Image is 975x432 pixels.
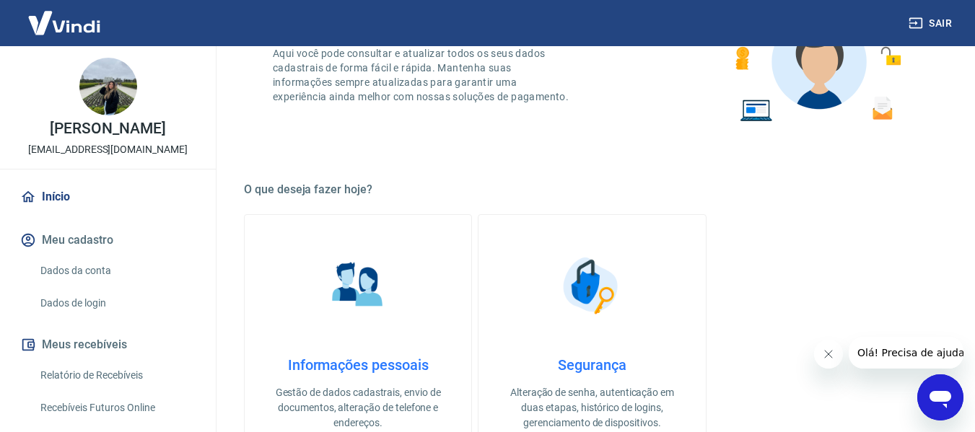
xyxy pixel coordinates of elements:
a: Início [17,181,198,213]
iframe: Fechar mensagem [814,340,843,369]
h4: Segurança [502,356,682,374]
h4: Informações pessoais [268,356,448,374]
h5: O que deseja fazer hoje? [244,182,940,197]
a: Dados de login [35,288,198,318]
p: [PERSON_NAME] [50,121,165,136]
button: Meus recebíveis [17,329,198,361]
img: Segurança [556,250,628,322]
p: Aqui você pode consultar e atualizar todos os seus dados cadastrais de forma fácil e rápida. Mant... [273,46,572,104]
a: Relatório de Recebíveis [35,361,198,390]
img: c9d6a0bd-7391-40c6-89e4-d440e0bdc435.jpeg [79,58,137,115]
a: Recebíveis Futuros Online [35,393,198,423]
a: Dados da conta [35,256,198,286]
img: Vindi [17,1,111,45]
iframe: Botão para abrir a janela de mensagens [917,374,963,420]
iframe: Mensagem da empresa [849,337,963,369]
button: Sair [906,10,958,37]
button: Meu cadastro [17,224,198,256]
p: Alteração de senha, autenticação em duas etapas, histórico de logins, gerenciamento de dispositivos. [502,385,682,431]
span: Olá! Precisa de ajuda? [9,10,121,22]
p: Gestão de dados cadastrais, envio de documentos, alteração de telefone e endereços. [268,385,448,431]
img: Informações pessoais [322,250,394,322]
p: [EMAIL_ADDRESS][DOMAIN_NAME] [28,142,188,157]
